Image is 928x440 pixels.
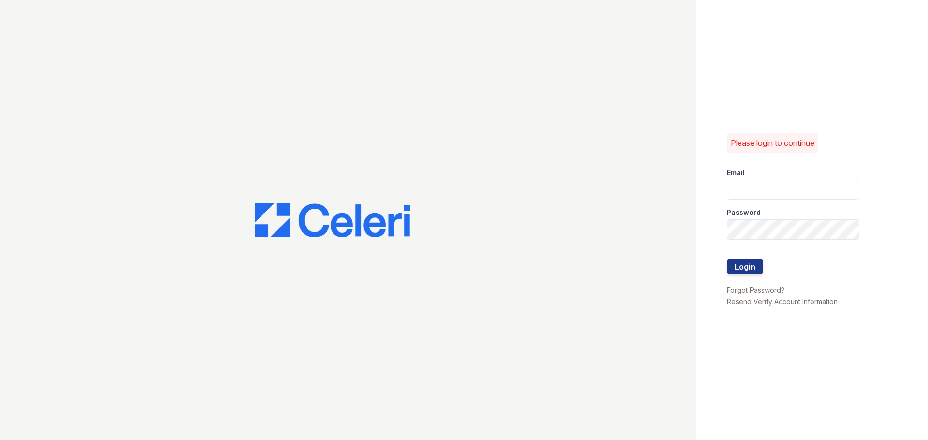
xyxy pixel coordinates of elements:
a: Resend Verify Account Information [727,298,838,306]
a: Forgot Password? [727,286,784,294]
img: CE_Logo_Blue-a8612792a0a2168367f1c8372b55b34899dd931a85d93a1a3d3e32e68fde9ad4.png [255,203,410,238]
button: Login [727,259,763,274]
label: Password [727,208,761,217]
label: Email [727,168,745,178]
p: Please login to continue [731,137,814,149]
